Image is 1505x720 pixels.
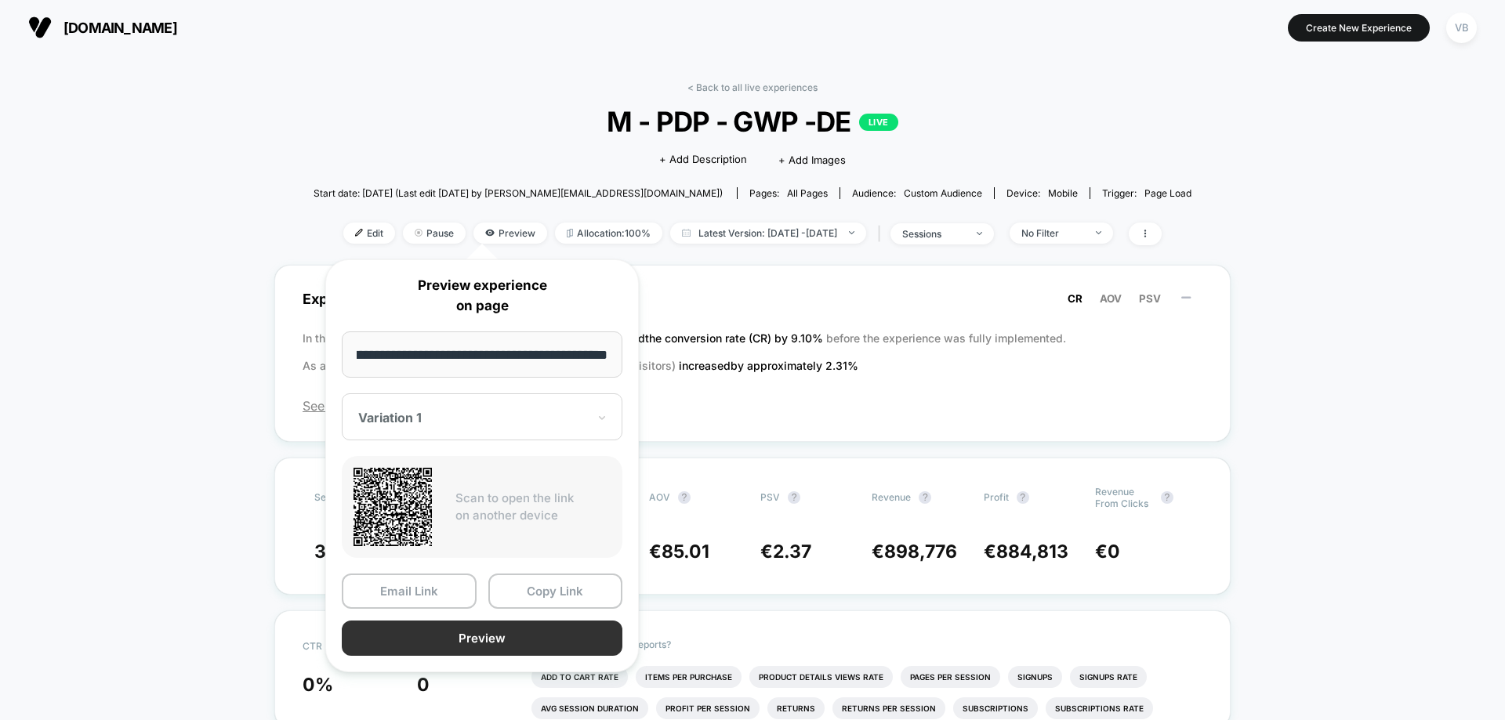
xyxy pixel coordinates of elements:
li: Subscriptions [953,697,1038,719]
div: Pages: [749,187,828,199]
span: Device: [994,187,1090,199]
span: € [1095,541,1120,563]
button: CR [1063,291,1087,306]
div: sessions [902,228,965,240]
span: Experience Summary (Conversion Rate) [303,281,1202,317]
span: Page Load [1144,187,1191,199]
button: Copy Link [488,573,623,609]
span: Custom Audience [904,187,982,199]
button: VB [1442,12,1481,44]
span: € [649,541,709,563]
span: Start date: [DATE] (Last edit [DATE] by [PERSON_NAME][EMAIL_ADDRESS][DOMAIN_NAME]) [314,187,723,199]
button: ? [1161,491,1173,504]
span: 0 [1108,541,1120,563]
span: 2.37 [773,541,811,563]
span: Allocation: 100% [555,223,662,244]
span: Preview [473,223,547,244]
span: Revenue From Clicks [1095,486,1153,509]
li: Subscriptions Rate [1046,697,1153,719]
div: No Filter [1021,227,1084,239]
span: See the latest version of the report [303,398,1202,414]
span: mobile [1048,187,1078,199]
li: Avg Session Duration [531,697,648,719]
button: Create New Experience [1288,14,1430,42]
a: < Back to all live experiences [687,81,818,93]
p: Would like to see more reports? [531,639,1202,650]
span: the new variation increased the conversion rate (CR) by 9.10 % [503,331,826,345]
img: calendar [682,229,691,237]
span: € [872,541,957,563]
li: Returns Per Session [832,697,945,719]
p: LIVE [859,114,898,131]
span: increased by approximately 2.31 % [679,359,858,372]
div: Audience: [852,187,982,199]
span: Pause [403,223,466,244]
button: ? [788,491,800,504]
span: 0 % [303,674,333,696]
span: € [760,541,811,563]
span: + Add Description [659,152,747,168]
span: Latest Version: [DATE] - [DATE] [670,223,866,244]
li: Returns [767,697,825,719]
img: end [415,229,422,237]
p: In the latest A/B test (run for 37 days), before the experience was fully implemented. As a resul... [303,324,1202,379]
button: Email Link [342,573,477,609]
span: Profit [984,491,1009,503]
button: [DOMAIN_NAME] [24,15,182,40]
button: AOV [1095,291,1126,306]
span: [DOMAIN_NAME] [63,20,177,36]
li: Items Per Purchase [636,666,742,688]
button: ? [1017,491,1029,504]
li: Signups [1008,666,1062,688]
li: Profit Per Session [656,697,760,719]
img: edit [355,229,363,237]
span: AOV [1100,292,1122,305]
span: all pages [787,187,828,199]
img: rebalance [567,229,573,237]
span: € [984,541,1068,563]
button: Preview [342,621,622,656]
img: end [977,232,982,235]
button: ? [678,491,691,504]
span: + Add Images [778,154,846,166]
p: Preview experience on page [342,276,622,316]
li: Pages Per Session [901,666,1000,688]
span: Revenue [872,491,911,503]
span: | [874,223,890,245]
li: Product Details Views Rate [749,666,893,688]
span: PSV [760,491,780,503]
button: PSV [1134,291,1166,306]
div: VB [1446,13,1477,43]
img: end [1096,231,1101,234]
p: Scan to open the link on another device [455,490,611,525]
img: end [849,231,854,234]
span: 85.01 [662,541,709,563]
div: Trigger: [1102,187,1191,199]
span: CR [1068,292,1083,305]
span: 898,776 [884,541,957,563]
span: AOV [649,491,670,503]
span: Edit [343,223,395,244]
span: 884,813 [996,541,1068,563]
button: ? [919,491,931,504]
li: Signups Rate [1070,666,1147,688]
span: PSV [1139,292,1161,305]
span: M - PDP - GWP -DE [357,105,1148,138]
img: Visually logo [28,16,52,39]
span: CTR [303,640,322,652]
